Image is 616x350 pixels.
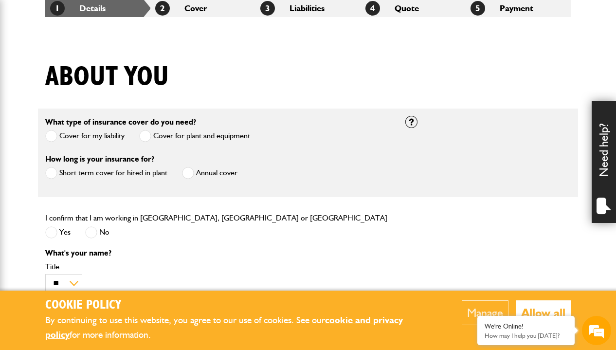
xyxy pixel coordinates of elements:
[462,300,508,325] button: Manage
[139,130,250,142] label: Cover for plant and equipment
[45,155,154,163] label: How long is your insurance for?
[155,1,170,16] span: 2
[50,1,65,16] span: 1
[45,226,71,239] label: Yes
[365,1,380,16] span: 4
[516,300,571,325] button: Allow all
[45,249,391,257] p: What's your name?
[45,313,432,343] p: By continuing to use this website, you agree to our use of cookies. See our for more information.
[45,298,432,313] h2: Cookie Policy
[182,167,237,179] label: Annual cover
[85,226,109,239] label: No
[45,263,391,271] label: Title
[260,1,275,16] span: 3
[471,1,485,16] span: 5
[485,322,567,331] div: We're Online!
[45,130,125,142] label: Cover for my liability
[592,101,616,223] div: Need help?
[45,167,167,179] label: Short term cover for hired in plant
[45,61,169,93] h1: About you
[45,118,196,126] label: What type of insurance cover do you need?
[485,332,567,339] p: How may I help you today?
[45,214,387,222] label: I confirm that I am working in [GEOGRAPHIC_DATA], [GEOGRAPHIC_DATA] or [GEOGRAPHIC_DATA]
